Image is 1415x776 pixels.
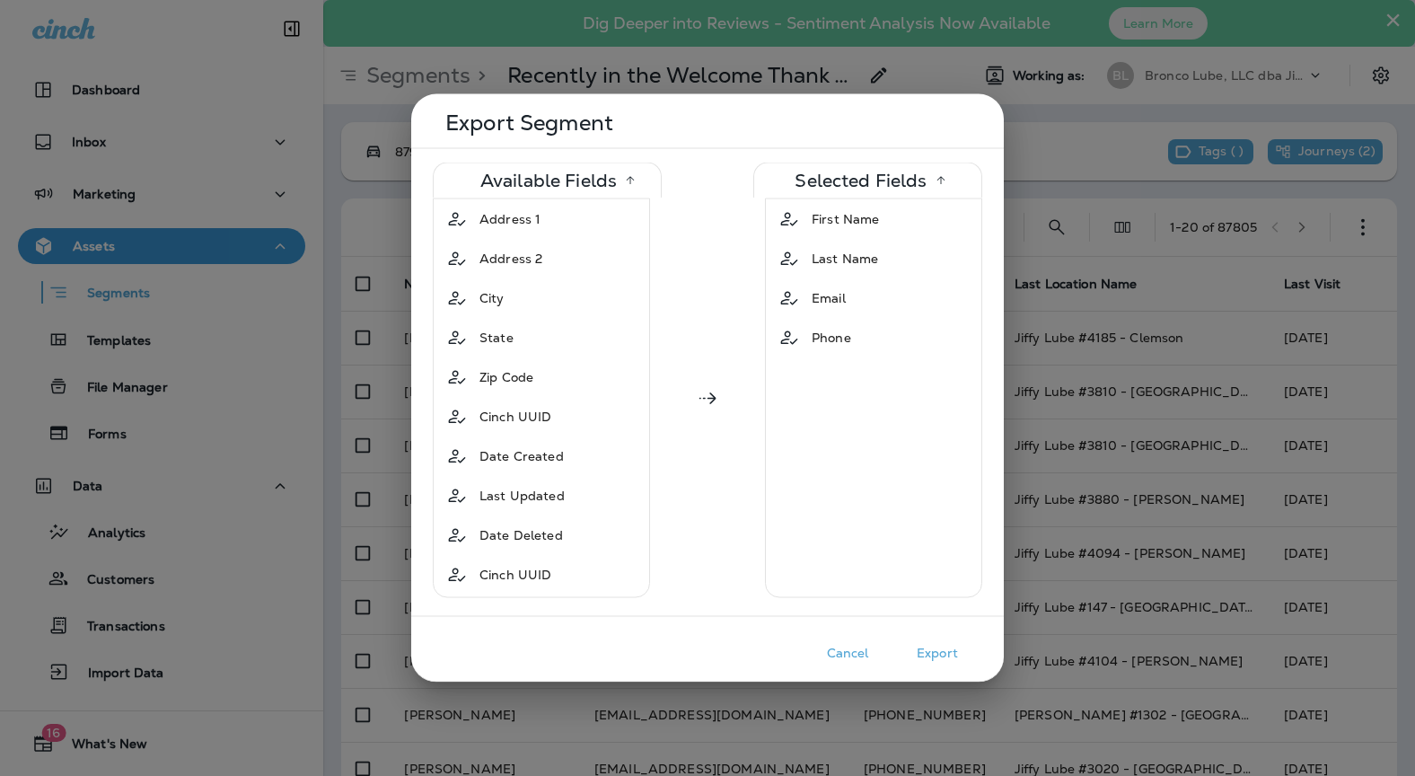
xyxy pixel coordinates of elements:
[812,329,851,347] span: Phone
[479,368,533,386] span: Zip Code
[479,250,542,268] span: Address 2
[479,447,564,465] span: Date Created
[480,173,617,188] p: Available Fields
[892,639,982,667] button: Export
[795,173,927,188] p: Selected Fields
[479,566,551,584] span: Cinch UUID
[445,116,975,130] p: Export Segment
[479,487,565,505] span: Last Updated
[479,210,541,228] span: Address 1
[617,167,644,194] button: Sort by name
[479,329,514,347] span: State
[479,289,505,307] span: City
[479,408,551,426] span: Cinch UUID
[803,639,892,667] button: Cancel
[812,250,878,268] span: Last Name
[812,210,879,228] span: First Name
[927,167,954,194] button: Sort by name
[812,289,846,307] span: Email
[479,526,563,544] span: Date Deleted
